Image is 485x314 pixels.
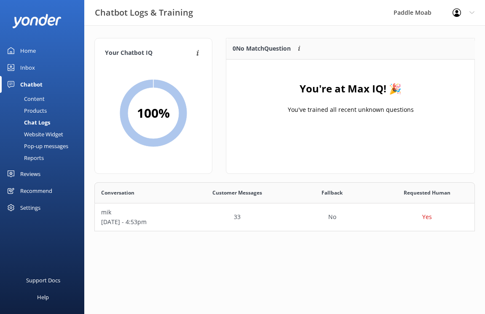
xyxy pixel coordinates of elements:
h2: 100 % [137,103,170,123]
div: Help [37,289,49,306]
div: Inbox [20,59,35,76]
h4: You're at Max IQ! 🎉 [300,81,402,97]
div: Pop-up messages [5,140,68,152]
div: Chatbot [20,76,43,93]
p: Yes [422,212,432,222]
p: [DATE] - 4:53pm [101,217,183,227]
a: Content [5,93,84,105]
span: Customer Messages [212,189,262,197]
div: grid [94,203,475,231]
p: mik [101,208,183,217]
div: Reports [5,152,44,164]
a: Pop-up messages [5,140,84,152]
h4: Your Chatbot IQ [105,49,194,58]
a: Website Widget [5,128,84,140]
a: Reports [5,152,84,164]
div: Website Widget [5,128,63,140]
img: yonder-white-logo.png [13,14,61,28]
p: No [328,212,336,222]
a: Products [5,105,84,116]
span: Requested Human [404,189,450,197]
div: Recommend [20,182,52,199]
h3: Chatbot Logs & Training [95,6,193,19]
div: row [94,203,475,231]
div: Reviews [20,165,40,182]
div: grid [226,60,475,144]
div: Support Docs [26,272,60,289]
div: Settings [20,199,40,216]
div: Home [20,42,36,59]
div: Content [5,93,45,105]
span: Fallback [322,189,343,197]
div: Products [5,105,47,116]
p: 33 [234,212,241,222]
a: Chat Logs [5,116,84,128]
p: You've trained all recent unknown questions [287,105,413,114]
span: Conversation [101,189,134,197]
p: 0 No Match Question [233,44,291,53]
div: Chat Logs [5,116,50,128]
